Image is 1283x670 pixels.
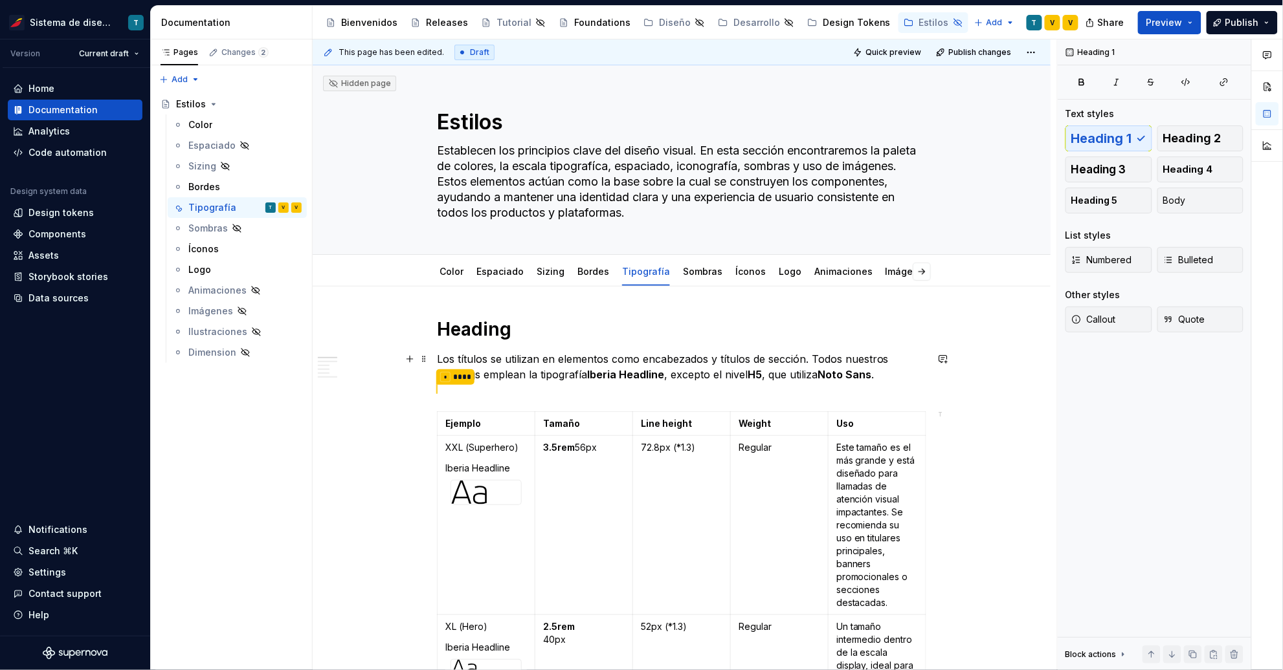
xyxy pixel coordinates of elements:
div: List styles [1065,229,1111,242]
div: Design Tokens [823,16,891,29]
a: Sizing [537,266,564,277]
div: Code automation [28,146,107,159]
span: Draft [470,47,489,58]
button: Current draft [73,45,145,63]
span: Body [1163,194,1186,207]
p: 72.8px (*1.3) [641,441,722,454]
p: Este tamaño es el más grande y está diseñado para llamadas de atención visual impactantes. Se rec... [836,441,918,609]
a: Espaciado [168,135,307,156]
div: Imágenes [880,257,935,285]
a: Foundations [553,12,636,33]
strong: 3.5rem [543,442,575,453]
a: Code automation [8,142,142,163]
div: Search ⌘K [28,545,78,557]
div: Animaciones [188,284,247,297]
a: Íconos [735,266,766,277]
div: Ilustraciones [188,325,247,338]
a: Tipografía [622,266,670,277]
div: Help [28,609,49,621]
button: Heading 4 [1157,157,1244,182]
div: Espaciado [471,257,529,285]
span: Quick preview [865,47,921,58]
button: Heading 3 [1065,157,1152,182]
a: Íconos [168,239,307,259]
div: Tutorial [496,16,531,29]
div: T [1032,17,1037,28]
img: 55604660-494d-44a9-beb2-692398e9940a.png [9,15,25,30]
strong: Uso [836,418,854,429]
div: Estilos [919,16,949,29]
div: Foundations [574,16,630,29]
a: Settings [8,562,142,583]
span: Bulleted [1163,254,1214,266]
div: Block actions [1065,649,1117,660]
div: T [939,409,943,420]
div: Sistema de diseño Iberia [30,16,113,29]
span: Share [1098,16,1124,29]
a: Bordes [168,177,307,197]
div: Sombras [188,222,228,235]
strong: Noto Sans [818,368,871,381]
div: Assets [28,249,59,262]
a: Assets [8,245,142,266]
span: Publish [1225,16,1259,29]
button: Add [970,14,1019,32]
div: Page tree [155,94,307,363]
span: Add [172,74,188,85]
div: Logo [188,263,211,276]
div: Version [10,49,40,59]
p: Iberia Headline [445,462,527,475]
h1: Heading [437,318,926,341]
span: Callout [1071,313,1116,326]
button: Heading 2 [1157,125,1244,151]
strong: Line height [641,418,692,429]
div: Releases [426,16,468,29]
a: Supernova Logo [43,647,107,660]
span: Heading 3 [1071,163,1126,176]
span: Numbered [1071,254,1132,266]
a: Imágenes [886,266,930,277]
strong: 2.5rem [543,621,575,632]
div: Documentation [161,16,307,29]
a: Tutorial [476,12,551,33]
button: Publish [1207,11,1278,34]
a: Estilos [155,94,307,114]
a: Bienvenidos [320,12,403,33]
div: Hidden page [328,78,391,89]
div: Home [28,82,54,95]
div: Sizing [188,160,216,173]
a: Color [168,114,307,135]
strong: Tamaño [543,418,580,429]
a: Design tokens [8,202,142,223]
div: Estilos [176,98,206,111]
div: Color [434,257,469,285]
div: Desarrollo [733,16,780,29]
a: Documentation [8,100,142,120]
div: Text styles [1065,107,1115,120]
div: V [295,201,298,214]
a: Components [8,224,142,244]
div: Storybook stories [28,270,108,283]
a: Sombras [168,218,307,239]
span: Heading 2 [1163,132,1222,145]
div: V [1051,17,1055,28]
a: Storybook stories [8,266,142,287]
a: Logo [168,259,307,280]
a: Analytics [8,121,142,142]
div: T [133,17,139,28]
button: Sistema de diseño IberiaT [3,8,148,36]
a: Imágenes [168,301,307,321]
span: This page has been edited. [339,47,444,58]
button: Numbered [1065,247,1152,273]
a: TipografíaTVV [168,197,307,218]
p: Regular [739,441,820,454]
p: 56px [543,441,625,454]
div: Sizing [531,257,570,285]
a: Desarrollo [713,12,799,33]
button: Quick preview [849,43,927,61]
a: Sizing [168,156,307,177]
div: V [282,201,285,214]
div: Documentation [28,103,98,116]
textarea: Estilos [434,107,924,138]
a: Animaciones [814,266,873,277]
